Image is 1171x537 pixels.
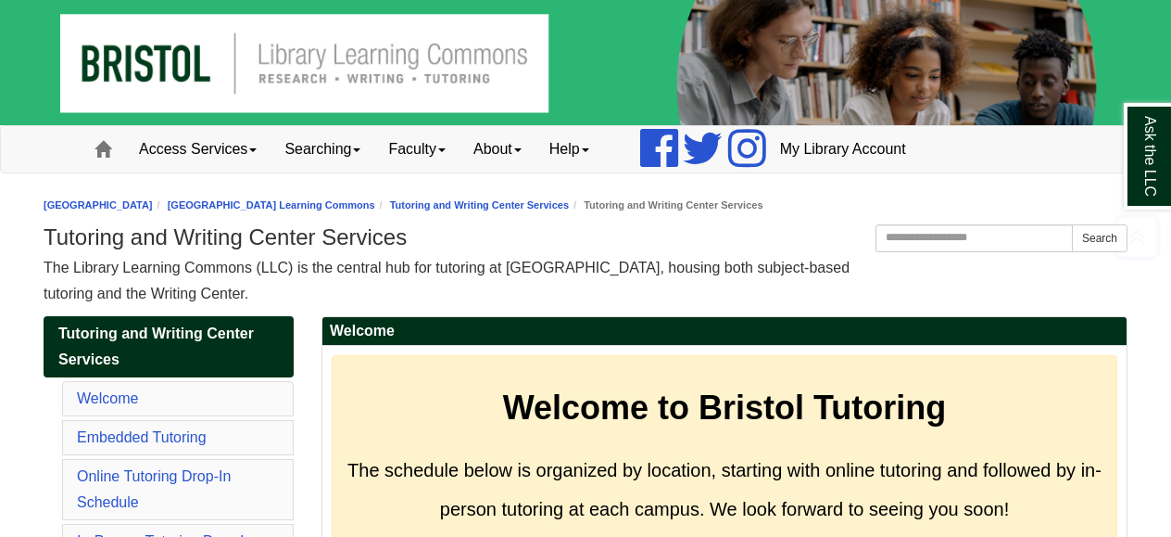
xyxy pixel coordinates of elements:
a: [GEOGRAPHIC_DATA] [44,199,153,211]
a: Searching [271,126,374,173]
a: About [460,126,535,173]
span: Tutoring and Writing Center Services [58,326,254,367]
li: Tutoring and Writing Center Services [569,197,762,214]
h1: Tutoring and Writing Center Services [44,224,1127,250]
span: The schedule below is organized by location, starting with online tutoring and followed by in-per... [347,460,1102,519]
button: Search [1072,224,1127,252]
span: The Library Learning Commons (LLC) is the central hub for tutoring at [GEOGRAPHIC_DATA], housing ... [44,260,850,301]
h2: Welcome [322,317,1127,346]
a: Tutoring and Writing Center Services [44,316,294,377]
a: Tutoring and Writing Center Services [390,199,569,211]
a: Help [535,126,603,173]
a: Faculty [374,126,460,173]
a: My Library Account [766,126,920,173]
a: Embedded Tutoring [77,429,207,445]
a: [GEOGRAPHIC_DATA] Learning Commons [168,199,375,211]
a: Back to Top [1107,224,1166,249]
a: Access Services [125,126,271,173]
strong: Welcome to Bristol Tutoring [503,389,947,427]
a: Welcome [77,390,138,406]
a: Online Tutoring Drop-In Schedule [77,468,231,510]
nav: breadcrumb [44,197,1127,214]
